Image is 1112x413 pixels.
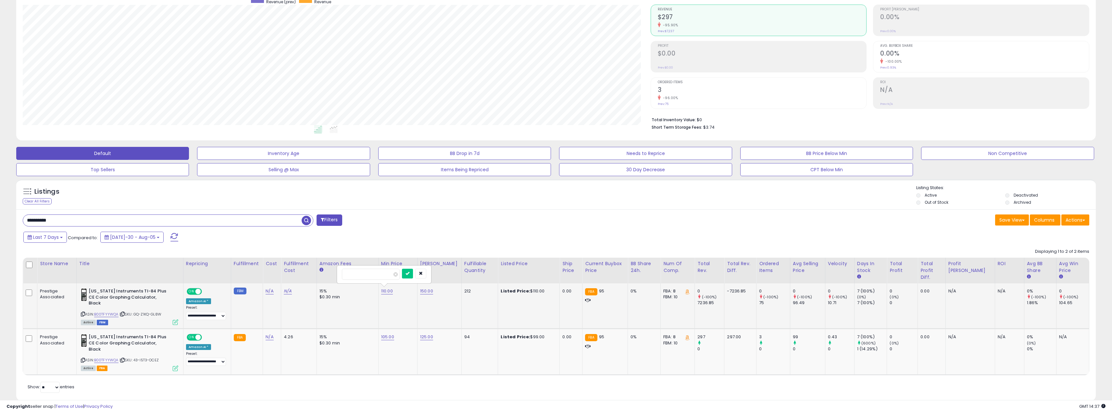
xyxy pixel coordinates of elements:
div: 75 [759,300,790,306]
span: $3.74 [703,124,715,130]
span: | SKU: 43-I5T3-OCEZ [119,357,159,363]
label: Archived [1014,200,1031,205]
button: Last 7 Days [23,232,67,243]
div: seller snap | | [6,404,113,410]
div: 0% [631,334,656,340]
div: Clear All Filters [23,198,52,204]
div: Amazon Fees [319,260,376,267]
div: Fulfillment [234,260,260,267]
div: 104.65 [1059,300,1089,306]
div: FBM: 10 [663,340,690,346]
div: Displaying 1 to 2 of 2 items [1035,249,1089,255]
div: Current Buybox Price [585,260,625,274]
div: 0 [793,288,825,294]
span: ON [187,289,195,294]
div: Prestige Associated [40,288,71,300]
small: -96.00% [661,96,678,100]
a: B00TFYYWQA [94,312,119,317]
a: Terms of Use [56,403,83,409]
div: 0 [828,346,854,352]
small: Days In Stock. [857,274,861,280]
div: FBM: 10 [663,294,690,300]
div: 10.71 [828,300,854,306]
span: Revenue [658,8,867,11]
b: Listed Price: [501,334,530,340]
b: Listed Price: [501,288,530,294]
h2: N/A [880,86,1089,95]
div: Amazon AI * [186,298,211,304]
label: Deactivated [1014,192,1038,198]
div: ROI [998,260,1021,267]
div: Listed Price [501,260,557,267]
div: Avg BB Share [1027,260,1054,274]
b: [US_STATE] Instruments TI-84 Plus CE Color Graphing Calculator, Black [89,288,168,308]
span: 95 [599,288,604,294]
div: Preset: [186,305,226,320]
span: Show: entries [28,384,74,390]
div: 15% [319,334,373,340]
div: Title [79,260,181,267]
small: Prev: $0.00 [658,66,673,70]
b: Short Term Storage Fees: [652,124,702,130]
div: Amazon AI * [186,344,211,350]
div: Profit [PERSON_NAME] [948,260,992,274]
div: Repricing [186,260,228,267]
label: Active [925,192,937,198]
small: (0%) [890,294,899,300]
a: N/A [266,288,273,294]
div: BB Share 24h. [631,260,658,274]
button: Selling @ Max [197,163,370,176]
small: Avg Win Price. [1059,274,1063,280]
div: 0 [828,288,854,294]
a: Privacy Policy [84,403,113,409]
button: Inventory Age [197,147,370,160]
span: | SKU: GQ-Z1KQ-GL8W [119,312,161,317]
div: 0 [759,346,790,352]
small: Prev: $7,237 [658,29,674,33]
span: ROI [880,81,1089,84]
div: Ordered Items [759,260,787,274]
h2: 0.00% [880,50,1089,58]
div: N/A [998,288,1019,294]
button: Actions [1061,214,1089,226]
div: $110.00 [501,288,555,294]
a: 125.00 [420,334,433,340]
div: 297 [697,334,724,340]
div: 0.00 [920,288,941,294]
div: 0.00 [920,334,941,340]
button: BB Price Below Min [740,147,913,160]
div: 7 (100%) [857,300,887,306]
div: Prestige Associated [40,334,71,346]
a: N/A [266,334,273,340]
div: Num of Comp. [663,260,692,274]
div: Total Rev. [697,260,721,274]
span: 95 [599,334,604,340]
div: FBA: 8 [663,334,690,340]
span: Last 7 Days [33,234,59,240]
div: 0 [890,346,918,352]
div: -7236.85 [727,288,751,294]
div: Total Rev. Diff. [727,260,754,274]
div: Store Name [40,260,74,267]
div: 0 [890,300,918,306]
span: OFF [201,335,211,340]
button: Needs to Reprice [559,147,732,160]
img: 41ahstUgZBL._SL40_.jpg [81,288,87,301]
a: 105.00 [381,334,394,340]
div: 3 [759,334,790,340]
div: 212 [464,288,493,294]
div: 0 [890,334,918,340]
div: 0.43 [828,334,854,340]
div: Ship Price [562,260,580,274]
a: 110.00 [381,288,393,294]
small: -100.00% [883,59,902,64]
small: FBA [234,334,246,341]
span: All listings currently available for purchase on Amazon [81,366,96,371]
small: FBA [585,334,597,341]
div: Fulfillment Cost [284,260,314,274]
button: BB Drop in 7d [378,147,551,160]
div: FBA: 8 [663,288,690,294]
div: Min Price [381,260,415,267]
button: Items Being Repriced [378,163,551,176]
button: Top Sellers [16,163,189,176]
